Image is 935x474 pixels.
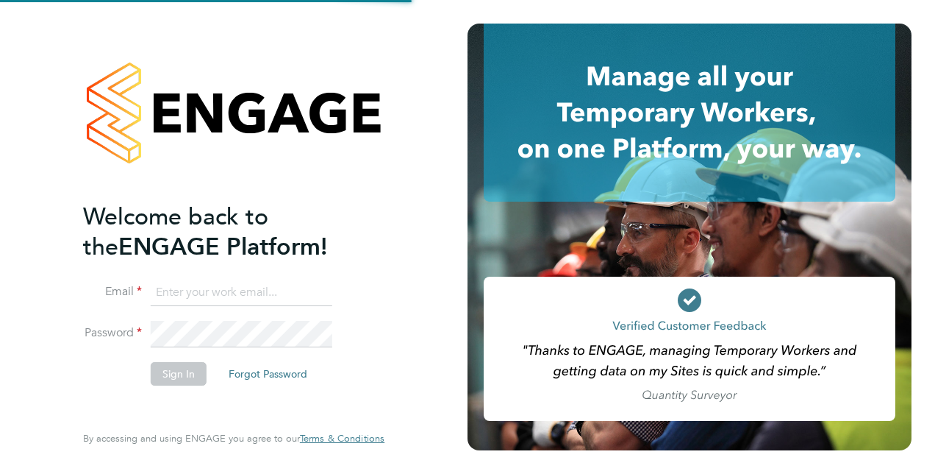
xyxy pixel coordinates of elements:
[151,280,332,306] input: Enter your work email...
[83,432,384,445] span: By accessing and using ENGAGE you agree to our
[300,433,384,445] a: Terms & Conditions
[83,202,370,262] h2: ENGAGE Platform!
[217,362,319,386] button: Forgot Password
[151,362,207,386] button: Sign In
[83,202,268,261] span: Welcome back to the
[83,284,142,300] label: Email
[83,325,142,341] label: Password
